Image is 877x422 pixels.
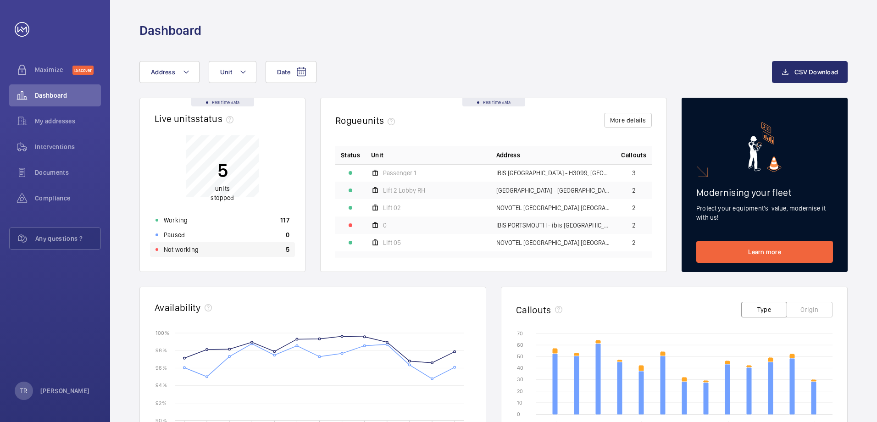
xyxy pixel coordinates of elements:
button: Unit [209,61,256,83]
button: CSV Download [772,61,848,83]
span: Dashboard [35,91,101,100]
span: Callouts [621,150,646,160]
text: 98 % [155,347,167,354]
p: Not working [164,245,199,254]
text: 20 [517,388,523,394]
span: 0 [383,222,387,228]
span: Lift 05 [383,239,401,246]
h2: Availability [155,302,201,313]
span: Unit [371,150,383,160]
p: [PERSON_NAME] [40,386,90,395]
text: 100 % [155,329,169,336]
button: Origin [787,302,833,317]
span: 2 [632,222,636,228]
p: TR [20,386,27,395]
span: Passenger 1 [383,170,416,176]
span: My addresses [35,117,101,126]
span: NOVOTEL [GEOGRAPHIC_DATA] [GEOGRAPHIC_DATA] - H9057, [GEOGRAPHIC_DATA] [GEOGRAPHIC_DATA], [STREET... [496,239,611,246]
p: 0 [286,230,289,239]
text: 40 [517,365,523,371]
span: Date [277,68,290,76]
button: More details [604,113,652,128]
span: IBIS PORTSMOUTH - ibis [GEOGRAPHIC_DATA] [496,222,611,228]
p: Status [341,150,360,160]
button: Type [741,302,787,317]
div: Real time data [191,98,254,106]
text: 30 [517,376,523,383]
h2: Callouts [516,304,551,316]
p: 5 [286,245,289,254]
img: marketing-card.svg [748,122,782,172]
a: Learn more [696,241,833,263]
button: Address [139,61,200,83]
span: [GEOGRAPHIC_DATA] - [GEOGRAPHIC_DATA] [496,187,611,194]
span: Any questions ? [35,234,100,243]
span: NOVOTEL [GEOGRAPHIC_DATA] [GEOGRAPHIC_DATA] - H9057, [GEOGRAPHIC_DATA] [GEOGRAPHIC_DATA], [STREET... [496,205,611,211]
p: Working [164,216,188,225]
span: Unit [220,68,232,76]
span: units [362,115,399,126]
span: Documents [35,168,101,177]
text: 96 % [155,365,167,371]
span: Discover [72,66,94,75]
span: 2 [632,239,636,246]
button: Date [266,61,316,83]
text: 50 [517,353,523,360]
span: stopped [211,194,234,201]
h2: Modernising your fleet [696,187,833,198]
span: Compliance [35,194,101,203]
span: Lift 02 [383,205,401,211]
h2: Live units [155,113,237,124]
span: status [195,113,237,124]
p: Paused [164,230,185,239]
span: Address [496,150,520,160]
span: 2 [632,187,636,194]
p: 5 [211,159,234,182]
span: IBIS [GEOGRAPHIC_DATA] - H3099, [GEOGRAPHIC_DATA], [STREET_ADDRESS] [496,170,611,176]
text: 60 [517,342,523,348]
span: Lift 2 Lobby RH [383,187,425,194]
span: 3 [632,170,636,176]
div: Real time data [462,98,525,106]
span: Address [151,68,175,76]
p: 117 [280,216,289,225]
span: Maximize [35,65,72,74]
text: 92 % [155,400,167,406]
text: 70 [517,330,523,337]
text: 94 % [155,382,167,389]
span: Interventions [35,142,101,151]
span: 2 [632,205,636,211]
text: 0 [517,411,520,417]
h2: Rogue [335,115,399,126]
span: CSV Download [794,68,838,76]
p: Protect your equipment's value, modernise it with us! [696,204,833,222]
p: units [211,184,234,202]
text: 10 [517,400,522,406]
h1: Dashboard [139,22,201,39]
